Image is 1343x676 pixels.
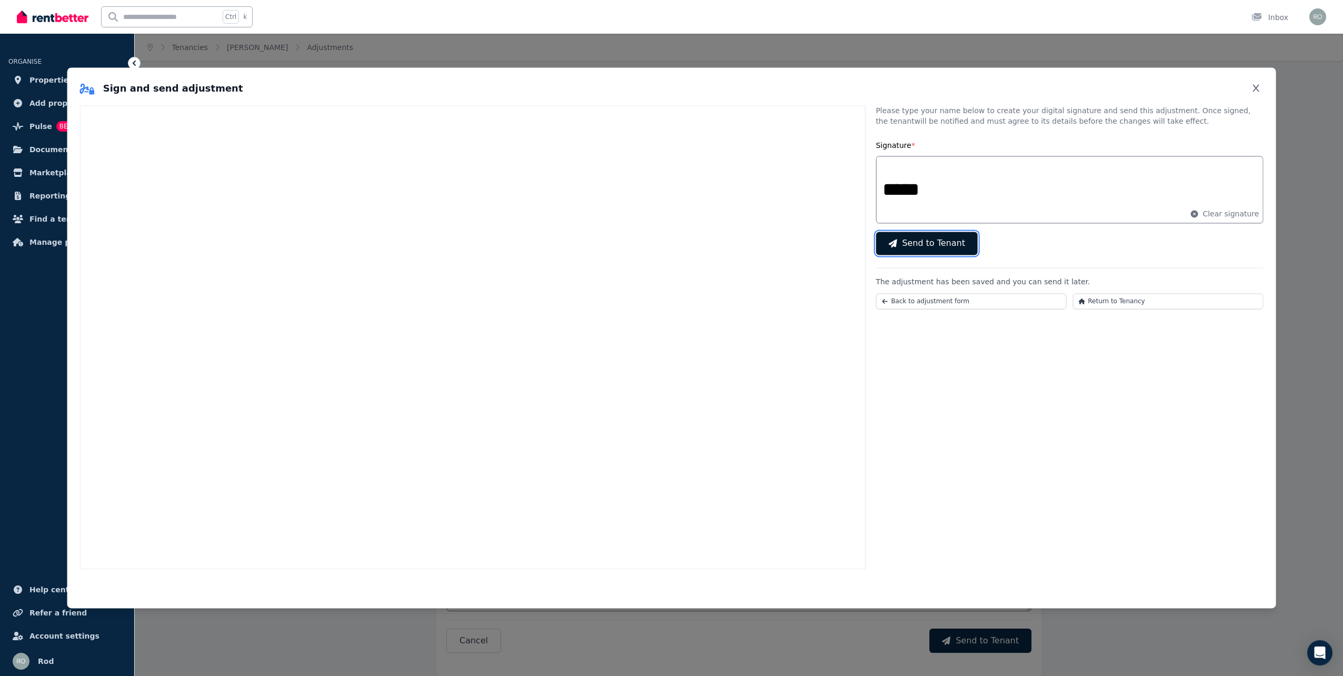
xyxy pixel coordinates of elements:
label: Signature [876,141,915,150]
span: Back to adjustment form [891,297,969,305]
span: Return to Tenancy [1088,297,1145,305]
button: Clear signature [1190,208,1259,219]
p: The adjustment has been saved and you can send it later. [876,276,1263,287]
button: Return to Tenancy [1073,293,1263,309]
button: Close [1248,80,1263,97]
button: Send to Tenant [876,232,978,255]
button: Back to adjustment form [876,293,1066,309]
span: Send to Tenant [902,237,965,250]
h2: Sign and send adjustment [80,81,243,96]
p: Please type your name below to create your digital signature and send this adjustment. Once signe... [876,105,1263,126]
